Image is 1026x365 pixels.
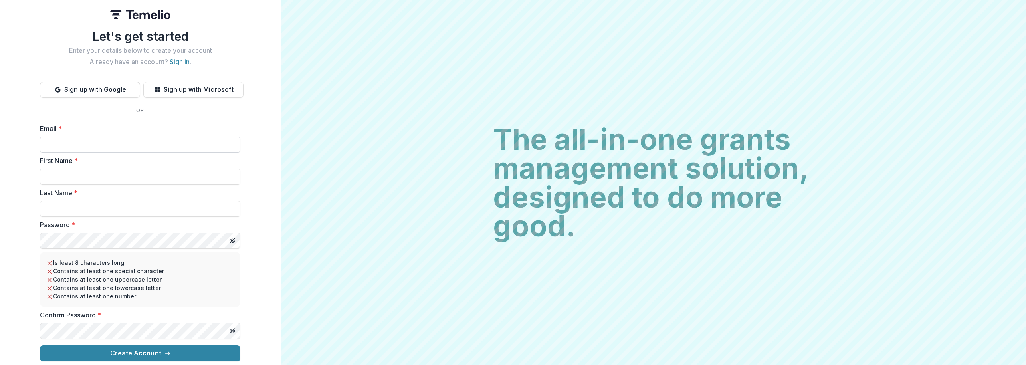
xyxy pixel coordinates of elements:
[40,310,236,320] label: Confirm Password
[40,124,236,133] label: Email
[40,220,236,230] label: Password
[46,284,234,292] li: Contains at least one lowercase letter
[226,234,239,247] button: Toggle password visibility
[226,325,239,337] button: Toggle password visibility
[46,292,234,300] li: Contains at least one number
[40,82,140,98] button: Sign up with Google
[40,188,236,198] label: Last Name
[170,58,190,66] a: Sign in
[46,275,234,284] li: Contains at least one uppercase letter
[46,267,234,275] li: Contains at least one special character
[40,58,240,66] h2: Already have an account? .
[40,345,240,361] button: Create Account
[46,258,234,267] li: Is least 8 characters long
[143,82,244,98] button: Sign up with Microsoft
[40,156,236,165] label: First Name
[40,29,240,44] h1: Let's get started
[40,47,240,54] h2: Enter your details below to create your account
[110,10,170,19] img: Temelio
